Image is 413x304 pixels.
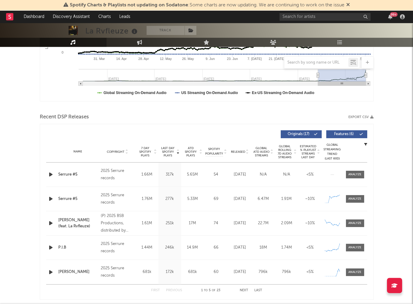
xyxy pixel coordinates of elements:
a: Charts [94,11,115,23]
a: Serrure #5 [58,196,98,202]
span: Dismiss [346,3,350,8]
span: Global ATD Audio Streams [253,146,270,157]
a: P.I.B [58,245,98,251]
span: Estimated % Playlist Streams Last Day [300,145,317,159]
div: 66 [205,245,227,251]
a: Dashboard [19,11,49,23]
button: Previous [166,289,182,292]
div: N/A [276,172,297,178]
button: Last [254,289,262,292]
div: 69 [205,196,227,202]
div: 796k [253,269,273,275]
div: 5.33M [183,196,202,202]
input: Search by song name or URL [284,60,348,65]
button: Features(6) [326,130,367,138]
span: Released [231,150,245,154]
text: Global Streaming On-Demand Audio [103,91,167,95]
a: [PERSON_NAME] [58,269,98,275]
span: 7 Day Spotify Plays [137,146,153,157]
div: 1.61M [137,220,157,226]
a: Serrure #5 [58,172,98,178]
div: ~ 10 % [300,196,320,202]
div: 2025 Serrure records [101,167,134,182]
div: 22.7M [253,220,273,226]
span: ATD Spotify Plays [183,146,199,157]
div: La Rvfleuze [85,26,139,36]
a: Discovery Assistant [49,11,94,23]
div: 2.09M [276,220,297,226]
div: [DATE] [230,269,250,275]
span: Global Rolling 7D Audio Streams [276,145,293,159]
div: [DATE] [230,172,250,178]
div: 1.91M [276,196,297,202]
div: 2025 Serrure records [101,265,134,279]
span: Spotify Charts & Playlists not updating on Sodatone [70,3,188,8]
span: Copyright [107,150,124,154]
div: 5.65M [183,172,202,178]
span: to [204,289,208,292]
span: Spotify Popularity [205,147,223,156]
div: Global Streaming Trend (Last 60D) [323,143,341,161]
div: 17M [183,220,202,226]
a: Leads [115,11,134,23]
button: Track [147,26,184,35]
div: 2025 Serrure records [101,240,134,255]
div: 18M [253,245,273,251]
button: Export CSV [348,115,374,119]
input: Search for artists [279,13,371,21]
text: Luminate Daily Streams [45,10,49,49]
div: 54 [205,172,227,178]
div: N/A [253,172,273,178]
div: Name [58,149,98,154]
div: [DATE] [230,220,250,226]
div: 1 5 23 [194,287,228,294]
span: : Some charts are now updating. We are continuing to work on the issue [70,3,344,8]
span: Last Day Spotify Plays [160,146,176,157]
button: Next [240,289,248,292]
div: (P) 2025 BSB Productions, distributed by Epic Records France - a division of Sony Music Entertain... [101,212,134,234]
button: 99+ [388,14,392,19]
div: 1.74M [276,245,297,251]
div: 317k [160,172,180,178]
div: 246k [160,245,180,251]
span: Recent DSP Releases [40,114,89,121]
div: 681k [183,269,202,275]
div: 6.47M [253,196,273,202]
div: <5% [300,172,320,178]
span: Originals ( 17 ) [285,132,313,136]
div: <5% [300,269,320,275]
div: 796k [276,269,297,275]
div: [DATE] [230,196,250,202]
text: Ex-US Streaming On-Demand Audio [252,91,314,95]
div: 277k [160,196,180,202]
button: Originals(17) [281,130,322,138]
div: ~ 10 % [300,220,320,226]
div: 1.76M [137,196,157,202]
div: [DATE] [230,245,250,251]
div: 251k [160,220,180,226]
div: 14.9M [183,245,202,251]
span: of [212,289,215,292]
div: 99 + [390,12,398,17]
div: 681k [137,269,157,275]
div: <5% [300,245,320,251]
div: 74 [205,220,227,226]
span: Features ( 6 ) [330,132,358,136]
text: US Streaming On-Demand Audio [181,91,238,95]
div: 60 [205,269,227,275]
div: 1.44M [137,245,157,251]
div: 2025 Serrure records [101,192,134,206]
a: [PERSON_NAME] (feat. La Rvfleuze) [58,217,98,229]
button: First [151,289,160,292]
div: 172k [160,269,180,275]
text: 0 [61,51,63,54]
div: 1.66M [137,172,157,178]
